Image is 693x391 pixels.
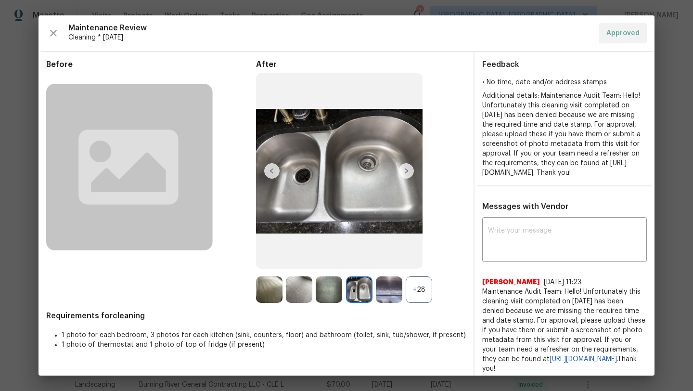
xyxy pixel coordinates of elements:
span: Additional details: Maintenance Audit Team: Hello! Unfortunately this cleaning visit completed on... [482,92,641,176]
img: left-chevron-button-url [264,163,280,179]
span: Maintenance Audit Team: Hello! Unfortunately this cleaning visit completed on [DATE] has been den... [482,287,647,374]
li: 1 photo for each bedroom, 3 photos for each kitchen (sink, counters, floor) and bathroom (toilet,... [62,330,466,340]
span: • No time, date and/or address stamps [482,79,607,86]
span: Requirements for cleaning [46,311,466,321]
span: [PERSON_NAME] [482,277,540,287]
span: After [256,60,466,69]
li: 1 photo of thermostat and 1 photo of top of fridge (if present) [62,340,466,350]
span: Maintenance Review [68,23,591,33]
span: Before [46,60,256,69]
span: Messages with Vendor [482,203,568,210]
div: +28 [406,276,432,303]
span: Cleaning * [DATE] [68,33,591,42]
span: Feedback [482,61,519,68]
a: [URL][DOMAIN_NAME]. [550,356,617,363]
span: [DATE] 11:23 [544,279,581,286]
img: right-chevron-button-url [398,163,414,179]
